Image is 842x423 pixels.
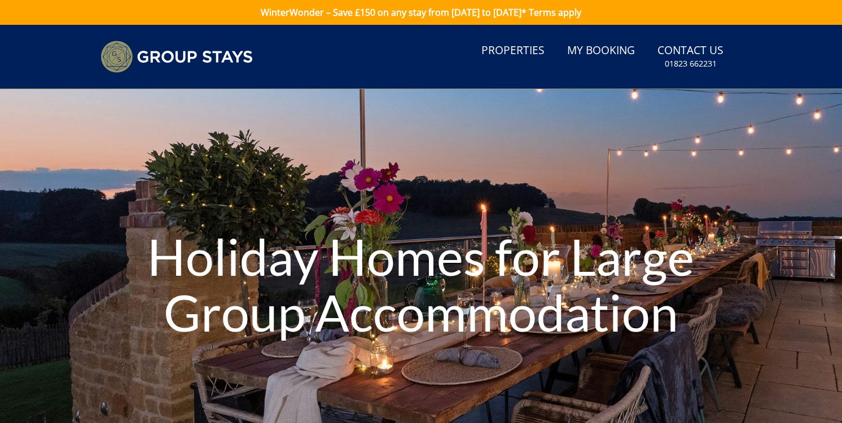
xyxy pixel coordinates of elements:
a: My Booking [563,38,639,64]
img: Group Stays [100,41,253,73]
a: Contact Us01823 662231 [653,38,728,75]
a: Properties [477,38,549,64]
small: 01823 662231 [665,58,717,69]
h1: Holiday Homes for Large Group Accommodation [126,206,716,363]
